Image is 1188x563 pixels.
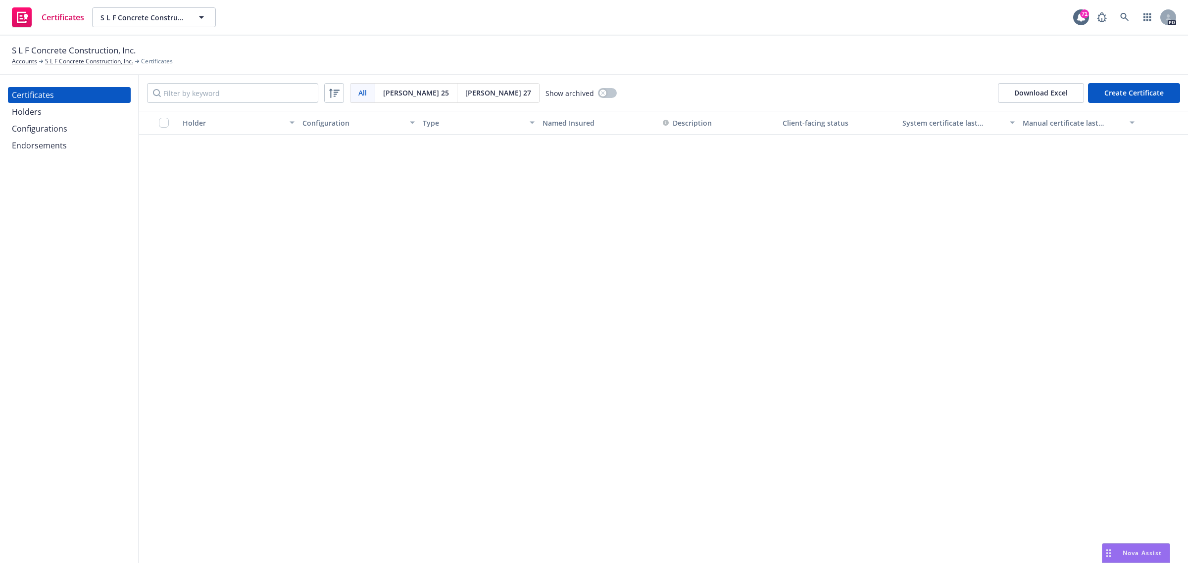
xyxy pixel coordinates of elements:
div: Named Insured [543,118,654,128]
a: Search [1115,7,1135,27]
div: Certificates [12,87,54,103]
button: Named Insured [539,111,658,135]
a: Configurations [8,121,131,137]
input: Select all [159,118,169,128]
div: Type [423,118,524,128]
span: [PERSON_NAME] 25 [383,88,449,98]
button: Type [419,111,539,135]
a: Report a Bug [1092,7,1112,27]
div: Manual certificate last generated [1023,118,1124,128]
a: S L F Concrete Construction, Inc. [45,57,133,66]
div: Endorsements [12,138,67,153]
a: Holders [8,104,131,120]
button: Holder [179,111,298,135]
span: Nova Assist [1123,549,1162,557]
button: Client-facing status [779,111,898,135]
button: Nova Assist [1102,543,1170,563]
button: Manual certificate last generated [1019,111,1138,135]
div: Configurations [12,121,67,137]
span: S L F Concrete Construction, Inc. [12,44,136,57]
span: Show archived [545,88,594,98]
span: All [358,88,367,98]
button: Description [663,118,712,128]
button: Configuration [298,111,418,135]
a: Certificates [8,87,131,103]
button: System certificate last generated [898,111,1018,135]
span: Certificates [141,57,173,66]
input: Filter by keyword [147,83,318,103]
a: Switch app [1138,7,1157,27]
a: Endorsements [8,138,131,153]
a: Certificates [8,3,88,31]
span: S L F Concrete Construction, Inc. [100,12,186,23]
button: Download Excel [998,83,1084,103]
div: System certificate last generated [902,118,1003,128]
a: Accounts [12,57,37,66]
div: Configuration [302,118,403,128]
button: Create Certificate [1088,83,1180,103]
div: Holders [12,104,42,120]
div: Drag to move [1102,544,1115,563]
span: Certificates [42,13,84,21]
span: [PERSON_NAME] 27 [465,88,531,98]
div: Client-facing status [783,118,894,128]
button: S L F Concrete Construction, Inc. [92,7,216,27]
div: Holder [183,118,284,128]
div: 71 [1080,9,1089,18]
